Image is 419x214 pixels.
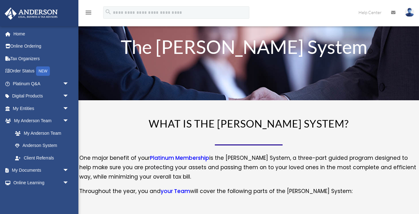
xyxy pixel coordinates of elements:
a: Digital Productsarrow_drop_down [4,90,78,102]
span: arrow_drop_down [63,102,75,115]
span: arrow_drop_down [63,77,75,90]
img: Anderson Advisors Platinum Portal [3,8,60,20]
span: arrow_drop_down [63,189,75,202]
a: Platinum Membership [150,154,209,165]
div: NEW [36,66,50,76]
a: My Documentsarrow_drop_down [4,164,78,177]
a: My Entitiesarrow_drop_down [4,102,78,115]
a: Anderson System [9,139,75,152]
span: arrow_drop_down [63,164,75,177]
img: User Pic [405,8,414,17]
p: Throughout the year, you and will cover the following parts of the [PERSON_NAME] System: [79,187,418,196]
a: Client Referrals [9,152,78,164]
a: Home [4,28,78,40]
a: your Team [161,187,190,198]
a: Billingarrow_drop_down [4,189,78,201]
span: arrow_drop_down [63,115,75,128]
a: Tax Organizers [4,52,78,65]
a: menu [85,11,92,16]
i: search [105,8,112,15]
a: Online Learningarrow_drop_down [4,176,78,189]
a: My Anderson Teamarrow_drop_down [4,115,78,127]
span: arrow_drop_down [63,176,75,189]
a: Order StatusNEW [4,65,78,78]
a: Platinum Q&Aarrow_drop_down [4,77,78,90]
a: Online Ordering [4,40,78,53]
span: WHAT IS THE [PERSON_NAME] SYSTEM? [149,117,349,130]
span: arrow_drop_down [63,90,75,103]
i: menu [85,9,92,16]
h1: The [PERSON_NAME] System [113,37,385,59]
p: One major benefit of your is the [PERSON_NAME] System, a three-part guided program designed to he... [79,154,418,187]
a: My Anderson Team [9,127,78,139]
